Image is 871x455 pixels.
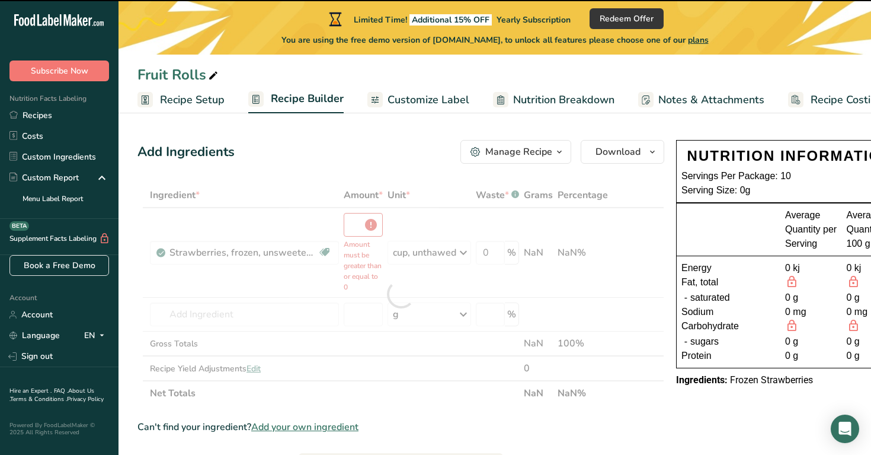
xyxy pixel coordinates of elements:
[160,92,225,108] span: Recipe Setup
[31,65,88,77] span: Subscribe Now
[54,387,68,395] a: FAQ .
[638,87,764,113] a: Notes & Attachments
[9,171,79,184] div: Custom Report
[688,34,709,46] span: plans
[497,14,571,26] span: Yearly Subscription
[281,34,709,46] span: You are using the free demo version of [DOMAIN_NAME], to unlock all features please choose one of...
[137,64,220,85] div: Fruit Rolls
[513,92,614,108] span: Nutrition Breakdown
[84,329,109,343] div: EN
[67,395,104,403] a: Privacy Policy
[9,255,109,276] a: Book a Free Demo
[271,91,344,107] span: Recipe Builder
[493,87,614,113] a: Nutrition Breakdown
[9,221,29,231] div: BETA
[388,92,469,108] span: Customize Label
[9,387,94,403] a: About Us .
[248,85,344,114] a: Recipe Builder
[658,92,764,108] span: Notes & Attachments
[367,87,469,113] a: Customize Label
[600,12,654,25] span: Redeem Offer
[137,87,225,113] a: Recipe Setup
[590,8,664,29] button: Redeem Offer
[9,325,60,346] a: Language
[9,61,109,81] button: Subscribe Now
[326,12,571,26] div: Limited Time!
[831,415,859,443] div: Open Intercom Messenger
[409,14,492,26] span: Additional 15% OFF
[9,422,109,436] div: Powered By FoodLabelMaker © 2025 All Rights Reserved
[9,387,52,395] a: Hire an Expert .
[10,395,67,403] a: Terms & Conditions .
